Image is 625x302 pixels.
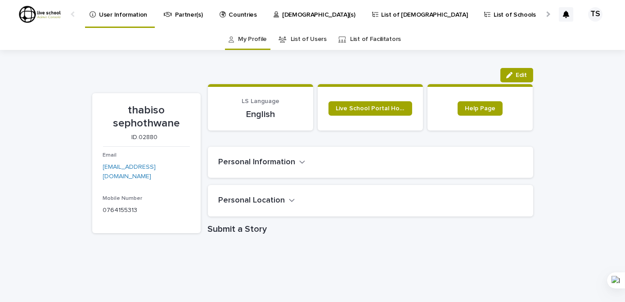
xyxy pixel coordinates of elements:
p: thabiso sephothwane [103,104,190,130]
h1: Submit a Story [208,224,533,234]
h2: Personal Information [219,158,296,167]
p: English [219,109,302,120]
a: Live School Portal Home [328,101,412,116]
a: Help Page [458,101,503,116]
button: Personal Information [219,158,306,167]
div: TS [588,7,603,22]
span: LS Language [242,98,279,104]
a: List of Users [291,29,327,50]
img: R9sz75l8Qv2hsNfpjweZ [18,5,62,23]
span: Help Page [465,105,495,112]
h2: Personal Location [219,196,285,206]
button: Edit [500,68,533,82]
a: [EMAIL_ADDRESS][DOMAIN_NAME] [103,164,156,180]
p: ID.02880 [103,134,186,141]
a: List of Facilitators [350,29,401,50]
a: My Profile [238,29,267,50]
p: 0764155313 [103,206,190,215]
button: Personal Location [219,196,295,206]
span: Mobile Number [103,196,143,201]
span: Edit [516,72,527,78]
span: Live School Portal Home [336,105,405,112]
span: Email [103,153,117,158]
